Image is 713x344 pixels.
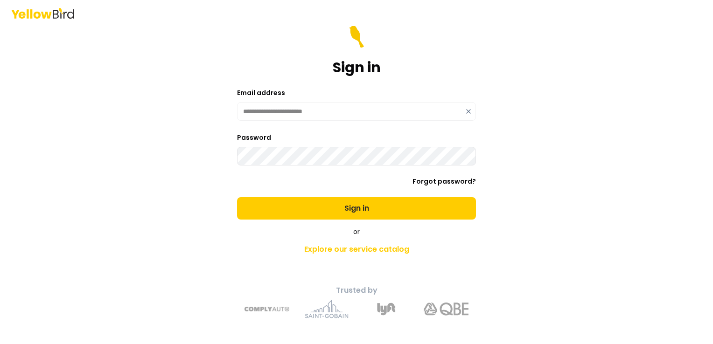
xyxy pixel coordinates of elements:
label: Email address [237,88,285,97]
h1: Sign in [333,59,381,76]
span: or [353,227,360,236]
label: Password [237,133,271,142]
a: Explore our service catalog [192,240,521,259]
button: Sign in [237,197,476,220]
a: Forgot password? [412,177,476,186]
p: Trusted by [192,285,521,296]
